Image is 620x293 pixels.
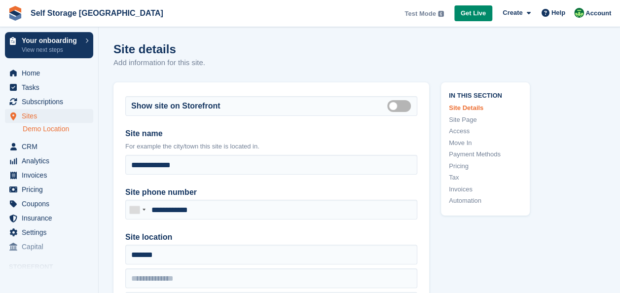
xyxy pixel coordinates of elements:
a: Site Page [449,115,522,125]
label: Site location [125,231,417,243]
a: Invoices [449,184,522,194]
span: In this section [449,90,522,100]
p: Add information for this site. [113,57,205,69]
span: Pricing [22,183,81,196]
label: Show site on Storefront [131,100,220,112]
span: Help [551,8,565,18]
a: Payment Methods [449,149,522,159]
span: Get Live [461,8,486,18]
img: Mackenzie Wells [574,8,584,18]
a: Move In [449,138,522,148]
span: Capital [22,240,81,254]
a: menu [5,95,93,109]
a: Tax [449,173,522,183]
a: menu [5,140,93,153]
a: menu [5,168,93,182]
a: Self Storage [GEOGRAPHIC_DATA] [27,5,167,21]
a: menu [5,154,93,168]
span: Tasks [22,80,81,94]
p: View next steps [22,45,80,54]
label: Site name [125,128,417,140]
h1: Site details [113,42,205,56]
a: Your onboarding View next steps [5,32,93,58]
span: Invoices [22,168,81,182]
a: menu [5,240,93,254]
a: Pricing [449,161,522,171]
span: Account [585,8,611,18]
a: menu [5,197,93,211]
span: Analytics [22,154,81,168]
span: Test Mode [404,9,436,19]
a: menu [5,225,93,239]
span: Settings [22,225,81,239]
img: stora-icon-8386f47178a22dfd0bd8f6a31ec36ba5ce8667c1dd55bd0f319d3a0aa187defe.svg [8,6,23,21]
a: Site Details [449,103,522,113]
a: menu [5,109,93,123]
span: Create [503,8,522,18]
span: Storefront [9,262,98,272]
a: Automation [449,196,522,206]
label: Is public [387,105,415,107]
span: Sites [22,109,81,123]
a: menu [5,183,93,196]
img: icon-info-grey-7440780725fd019a000dd9b08b2336e03edf1995a4989e88bcd33f0948082b44.svg [438,11,444,17]
a: menu [5,80,93,94]
span: Insurance [22,211,81,225]
a: Get Live [454,5,492,22]
a: menu [5,66,93,80]
a: Demo Location [23,124,93,134]
span: CRM [22,140,81,153]
a: Access [449,126,522,136]
a: menu [5,211,93,225]
label: Site phone number [125,186,417,198]
span: Subscriptions [22,95,81,109]
p: For example the city/town this site is located in. [125,142,417,151]
p: Your onboarding [22,37,80,44]
span: Coupons [22,197,81,211]
span: Home [22,66,81,80]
